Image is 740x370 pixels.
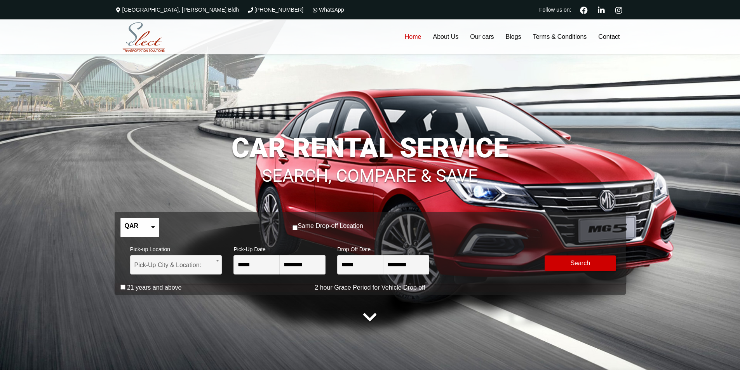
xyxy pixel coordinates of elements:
span: Pick-Up City & Location: [134,255,218,275]
a: About Us [427,19,464,54]
button: Modify Search [545,255,616,271]
h1: CAR RENTAL SERVICE [115,134,626,162]
label: 21 years and above [127,284,182,292]
a: Our cars [464,19,500,54]
span: Pick-up Location [130,241,222,255]
label: QAR [125,222,139,230]
h1: SEARCH, COMPARE & SAVE [115,155,626,185]
label: Same Drop-off Location [298,222,363,230]
a: Blogs [500,19,527,54]
a: Home [399,19,427,54]
a: Contact [592,19,625,54]
span: Pick-Up Date [233,241,326,255]
img: Select Rent a Car [117,21,171,54]
a: [PHONE_NUMBER] [247,7,303,13]
a: Facebook [577,5,591,14]
span: Pick-Up City & Location: [130,255,222,274]
a: Instagram [612,5,626,14]
p: 2 hour Grace Period for Vehicle Drop off [115,283,626,292]
a: WhatsApp [311,7,344,13]
span: Drop Off Date [337,241,429,255]
a: Linkedin [595,5,608,14]
a: Terms & Conditions [527,19,593,54]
